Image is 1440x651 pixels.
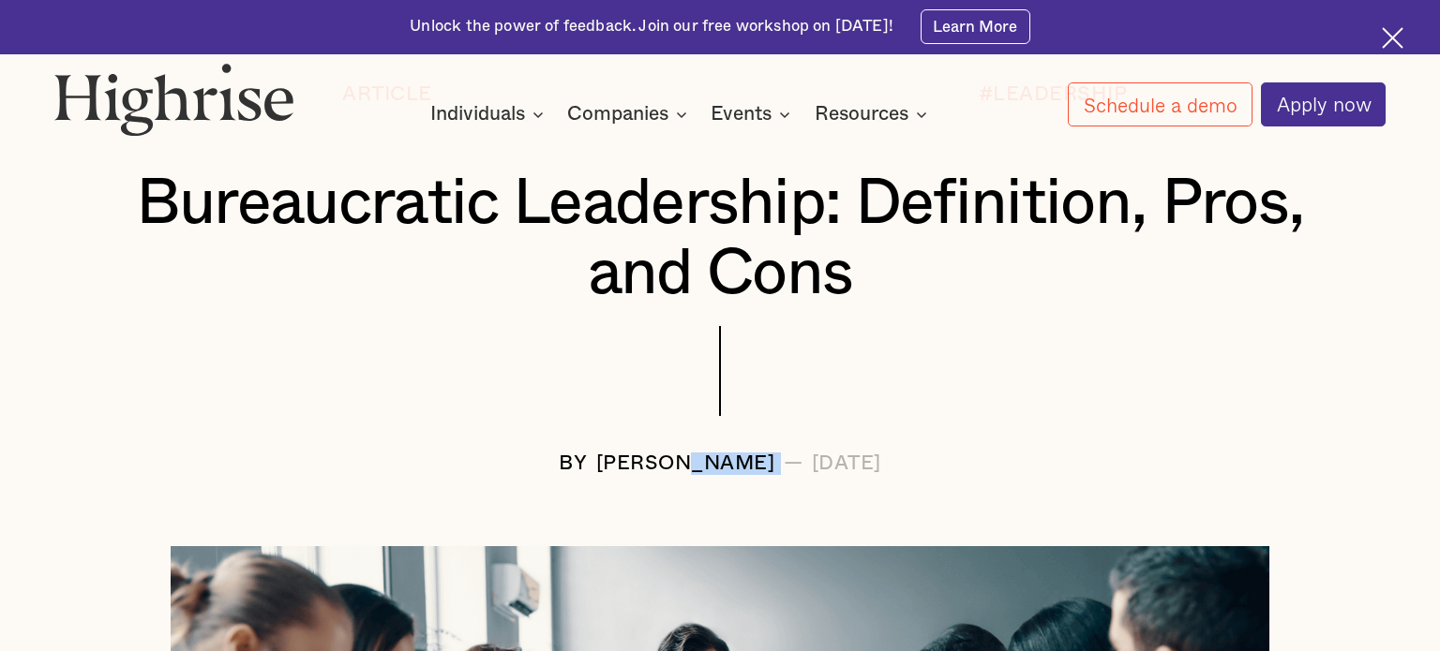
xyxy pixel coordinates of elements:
a: Apply now [1261,82,1386,126]
div: BY [559,452,587,475]
img: Highrise logo [54,63,295,136]
a: Schedule a demo [1068,82,1252,126]
div: Resources [815,103,908,126]
div: — [784,452,803,475]
div: [DATE] [812,452,881,475]
img: Cross icon [1382,27,1403,49]
div: Companies [567,103,693,126]
a: Learn More [921,9,1030,44]
div: Events [711,103,796,126]
div: Individuals [430,103,549,126]
div: Events [711,103,772,126]
h1: Bureaucratic Leadership: Definition, Pros, and Cons [110,169,1331,309]
div: Unlock the power of feedback. Join our free workshop on [DATE]! [410,16,893,37]
div: Resources [815,103,933,126]
div: Companies [567,103,668,126]
div: Individuals [430,103,525,126]
div: [PERSON_NAME] [596,452,775,475]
